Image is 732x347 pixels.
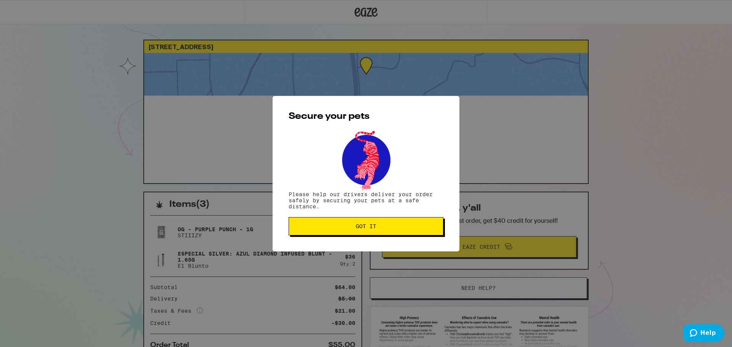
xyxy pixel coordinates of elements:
[335,129,397,191] img: pets
[289,217,443,235] button: Got it
[289,112,443,121] h2: Secure your pets
[289,191,443,209] p: Please help our drivers deliver your order safely by securing your pets at a safe distance.
[356,224,376,229] span: Got it
[683,324,724,343] iframe: Opens a widget where you can find more information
